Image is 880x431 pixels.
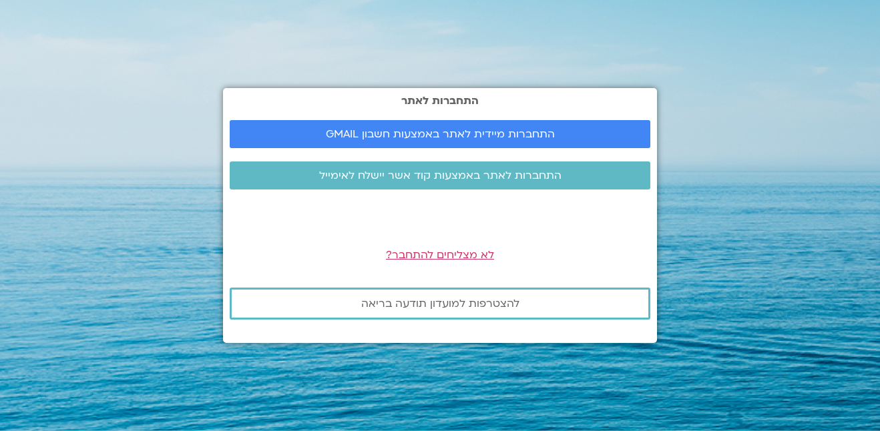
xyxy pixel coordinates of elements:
[230,288,650,320] a: להצטרפות למועדון תודעה בריאה
[230,95,650,107] h2: התחברות לאתר
[386,248,494,262] a: לא מצליחים להתחבר?
[361,298,519,310] span: להצטרפות למועדון תודעה בריאה
[230,161,650,189] a: התחברות לאתר באמצעות קוד אשר יישלח לאימייל
[230,120,650,148] a: התחברות מיידית לאתר באמצעות חשבון GMAIL
[326,128,555,140] span: התחברות מיידית לאתר באמצעות חשבון GMAIL
[319,169,562,181] span: התחברות לאתר באמצעות קוד אשר יישלח לאימייל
